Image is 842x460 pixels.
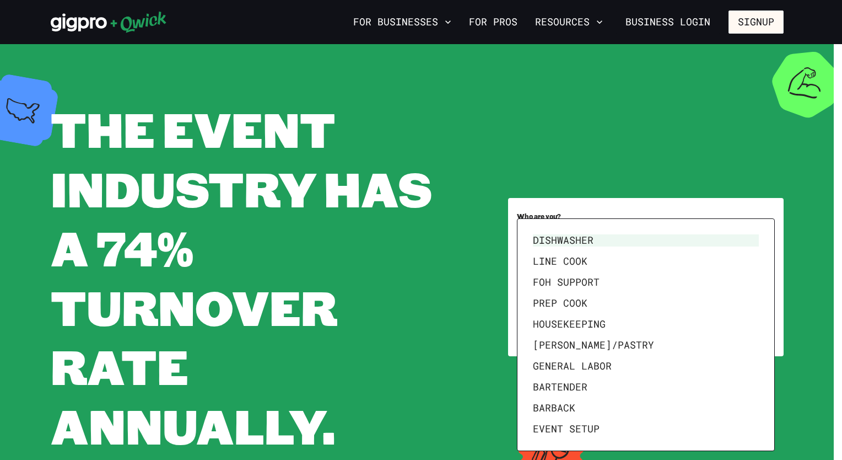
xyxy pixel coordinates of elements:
li: Barback [528,398,763,419]
li: General Labor [528,356,763,377]
li: Housekeeping [528,314,763,335]
li: Prep Cook [528,293,763,314]
li: FOH Support [528,272,763,293]
li: Event Setup [528,419,763,440]
li: Bartender [528,377,763,398]
li: Line Cook [528,251,763,272]
li: [PERSON_NAME]/Pastry [528,335,763,356]
li: Dishwasher [528,230,763,251]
